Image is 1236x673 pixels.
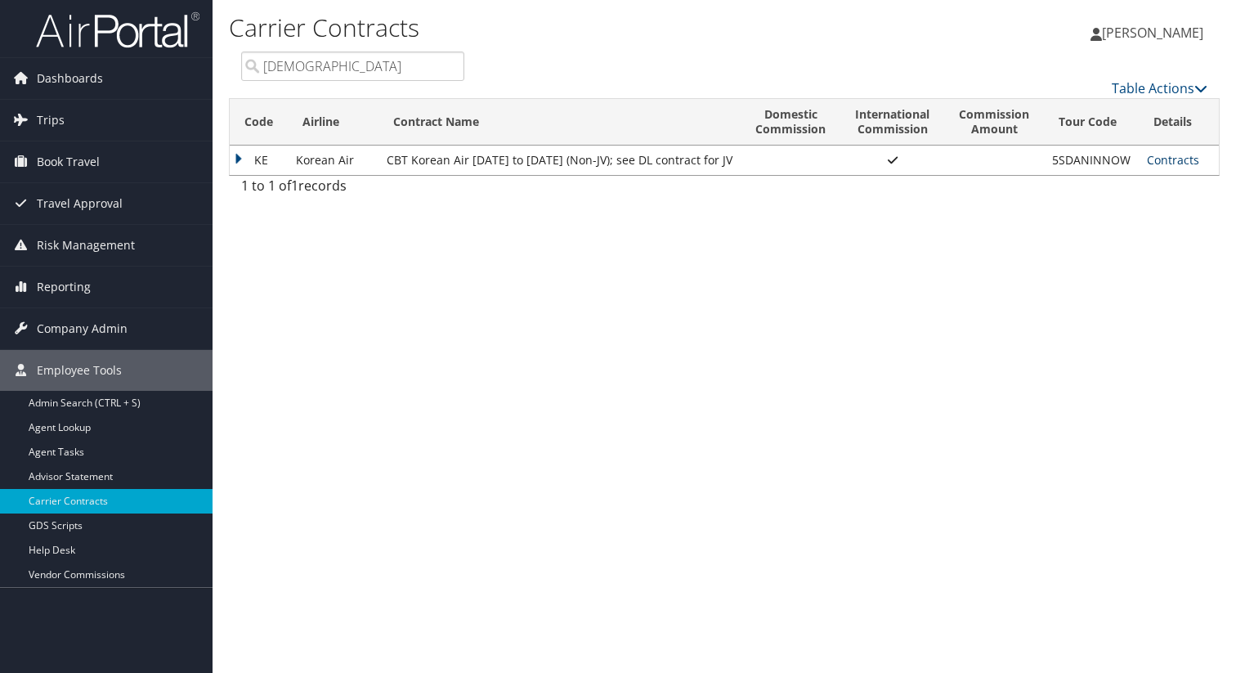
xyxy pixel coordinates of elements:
span: Travel Approval [37,183,123,224]
img: airportal-logo.png [36,11,199,49]
th: Contract Name: activate to sort column ascending [378,99,741,146]
th: CommissionAmount: activate to sort column ascending [944,99,1044,146]
td: Korean Air [288,146,378,175]
span: Trips [37,100,65,141]
th: Airline: activate to sort column ascending [288,99,378,146]
th: DomesticCommission: activate to sort column ascending [741,99,840,146]
span: Dashboards [37,58,103,99]
a: [PERSON_NAME] [1090,8,1220,57]
span: Book Travel [37,141,100,182]
td: 5SDANINNOW [1044,146,1139,175]
input: Search [241,52,464,81]
span: Company Admin [37,308,128,349]
th: InternationalCommission: activate to sort column ascending [840,99,944,146]
th: Details: activate to sort column ascending [1139,99,1219,146]
td: KE [230,146,288,175]
a: Table Actions [1112,79,1207,97]
th: Tour Code: activate to sort column ascending [1044,99,1139,146]
span: Employee Tools [37,350,122,391]
div: 1 to 1 of records [241,176,464,204]
th: Code: activate to sort column descending [230,99,288,146]
span: 1 [291,177,298,195]
h1: Carrier Contracts [229,11,889,45]
td: CBT Korean Air [DATE] to [DATE] (Non-JV); see DL contract for JV [378,146,741,175]
span: Risk Management [37,225,135,266]
a: View Contracts [1147,152,1199,168]
span: [PERSON_NAME] [1102,24,1203,42]
span: Reporting [37,267,91,307]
